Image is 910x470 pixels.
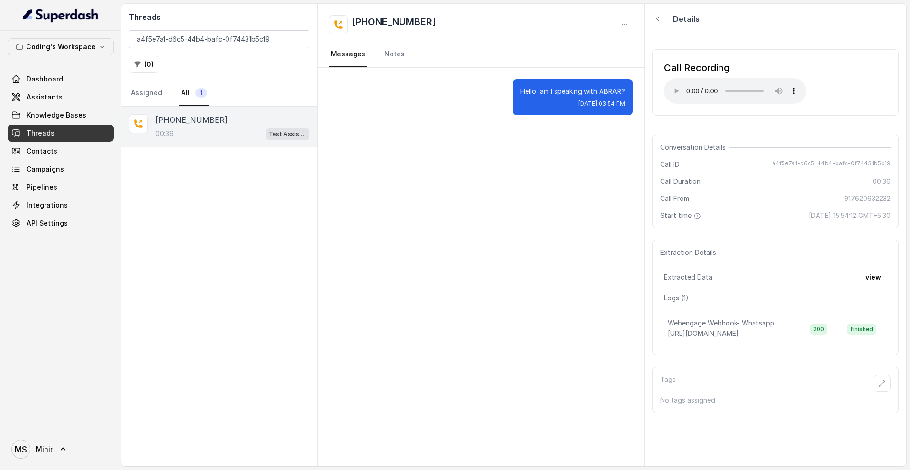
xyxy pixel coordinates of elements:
p: No tags assigned [660,396,891,405]
p: Hello, am I speaking with ABRAR? [520,87,625,96]
span: 200 [810,324,827,335]
input: Search by Call ID or Phone Number [129,30,309,48]
span: finished [847,324,876,335]
a: Dashboard [8,71,114,88]
span: Extraction Details [660,248,720,257]
p: Details [673,13,700,25]
h2: [PHONE_NUMBER] [352,15,436,34]
p: Test Assistant- 2 [269,129,307,139]
span: Contacts [27,146,57,156]
button: view [860,269,887,286]
span: Call From [660,194,689,203]
span: [DATE] 15:54:12 GMT+5:30 [809,211,891,220]
h2: Threads [129,11,309,23]
span: a4f5e7a1-d6c5-44b4-bafc-0f74431b5c19 [772,160,891,169]
span: Integrations [27,200,68,210]
span: Assistants [27,92,63,102]
a: Threads [8,125,114,142]
a: Integrations [8,197,114,214]
span: Extracted Data [664,272,712,282]
a: Mihir [8,436,114,462]
span: Knowledge Bases [27,110,86,120]
a: Contacts [8,143,114,160]
span: Campaigns [27,164,64,174]
span: 00:36 [873,177,891,186]
span: Call Duration [660,177,701,186]
span: Start time [660,211,703,220]
audio: Your browser does not support the audio element. [664,78,806,104]
span: 917620632232 [844,194,891,203]
a: Messages [329,42,367,67]
span: Dashboard [27,74,63,84]
a: Notes [382,42,407,67]
div: Call Recording [664,61,806,74]
a: Knowledge Bases [8,107,114,124]
a: All1 [179,81,209,106]
nav: Tabs [329,42,633,67]
span: [DATE] 03:54 PM [578,100,625,108]
span: Pipelines [27,182,57,192]
span: Conversation Details [660,143,729,152]
button: (0) [129,56,159,73]
nav: Tabs [129,81,309,106]
a: API Settings [8,215,114,232]
p: 00:36 [155,129,173,138]
span: Threads [27,128,55,138]
span: 1 [195,88,207,98]
text: MS [15,444,27,454]
a: Assigned [129,81,164,106]
a: Assistants [8,89,114,106]
p: Logs ( 1 ) [664,293,887,303]
img: light.svg [23,8,99,23]
p: [PHONE_NUMBER] [155,114,227,126]
p: Coding's Workspace [26,41,96,53]
a: Campaigns [8,161,114,178]
span: API Settings [27,218,68,228]
p: Tags [660,375,676,392]
span: Call ID [660,160,680,169]
span: [URL][DOMAIN_NAME] [668,329,739,337]
button: Coding's Workspace [8,38,114,55]
p: Webengage Webhook- Whatsapp [668,318,774,328]
span: Mihir [36,444,53,454]
a: Pipelines [8,179,114,196]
